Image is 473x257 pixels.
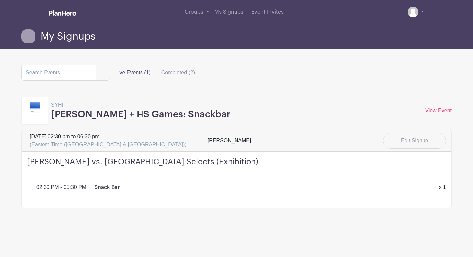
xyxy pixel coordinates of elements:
h3: [PERSON_NAME] + HS Games: Snackbar [51,109,230,120]
a: View Event [425,108,452,113]
span: (Eastern Time ([GEOGRAPHIC_DATA] & [GEOGRAPHIC_DATA])) [30,142,187,147]
span: [DATE] 02:30 pm to 06:30 pm [30,133,187,149]
p: SYHI [51,101,230,109]
img: logo_white-6c42ec7e38ccf1d336a20a19083b03d10ae64f83f12c07503d8b9e83406b4c7d.svg [49,10,76,16]
p: 02:30 PM - 05:30 PM [36,183,86,191]
div: [PERSON_NAME], [208,137,253,145]
div: x 1 [435,183,450,191]
input: Search Events [21,65,96,81]
p: Snack Bar [94,183,120,191]
div: filters [110,66,200,79]
a: Edit Signup [383,133,446,149]
label: Live Events (1) [110,66,156,79]
span: Groups [185,9,203,15]
img: default-ce2991bfa6775e67f084385cd625a349d9dcbb7a52a09fb2fda1e96e2d18dcdb.png [408,7,418,17]
span: Event Invites [251,9,284,15]
label: Completed (2) [156,66,200,79]
h4: [PERSON_NAME] vs. [GEOGRAPHIC_DATA] Selects (Exhibition) [27,157,446,175]
span: My Signups [214,9,243,15]
span: My Signups [41,31,95,42]
img: template9-63edcacfaf2fb6570c2d519c84fe92c0a60f82f14013cd3b098e25ecaaffc40c.svg [30,102,40,119]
